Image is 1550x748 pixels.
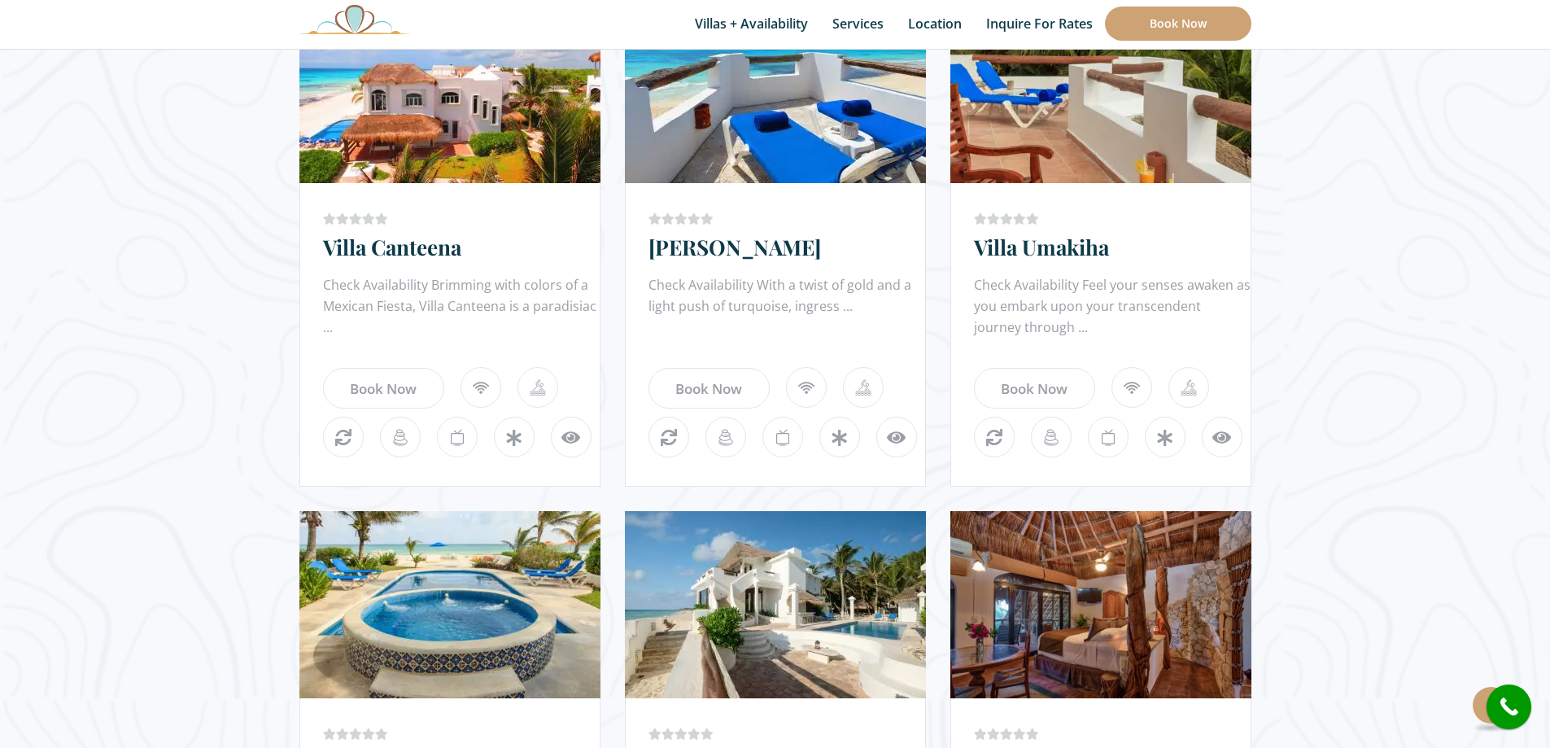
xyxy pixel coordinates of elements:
[323,368,444,409] a: Book Now
[299,4,410,34] img: Awesome Logo
[974,368,1095,409] a: Book Now
[648,274,925,339] div: Check Availability With a twist of gold and a light push of turquoise, ingress ...
[648,233,821,261] a: [PERSON_NAME]
[323,233,461,261] a: Villa Canteena
[1491,689,1527,725] i: call
[648,368,770,409] a: Book Now
[323,274,600,339] div: Check Availability Brimming with colors of a Mexican Fiesta, Villa Canteena is a paradisiac ...
[1105,7,1251,41] a: Book Now
[1487,685,1531,729] a: call
[974,233,1109,261] a: Villa Umakiha
[974,274,1251,339] div: Check Availability Feel your senses awaken as you embark upon your transcendent journey through ...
